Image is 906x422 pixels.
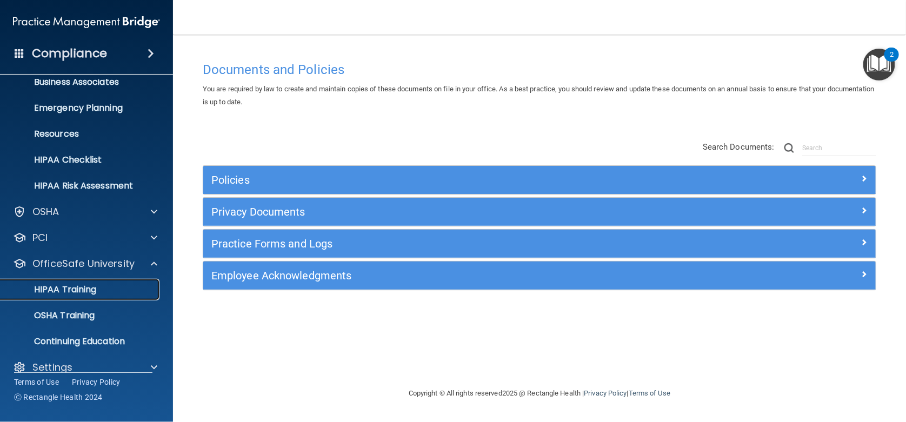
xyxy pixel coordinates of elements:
[14,392,103,403] span: Ⓒ Rectangle Health 2024
[13,361,157,374] a: Settings
[32,257,135,270] p: OfficeSafe University
[72,377,121,387] a: Privacy Policy
[13,257,157,270] a: OfficeSafe University
[890,55,894,69] div: 2
[211,206,700,218] h5: Privacy Documents
[32,231,48,244] p: PCI
[32,46,107,61] h4: Compliance
[211,267,868,284] a: Employee Acknowledgments
[7,77,155,88] p: Business Associates
[342,376,737,411] div: Copyright © All rights reserved 2025 @ Rectangle Health | |
[7,155,155,165] p: HIPAA Checklist
[32,361,72,374] p: Settings
[211,238,700,250] h5: Practice Forms and Logs
[719,346,893,388] iframe: Drift Widget Chat Controller
[863,49,895,81] button: Open Resource Center, 2 new notifications
[211,171,868,189] a: Policies
[203,85,874,106] span: You are required by law to create and maintain copies of these documents on file in your office. ...
[7,310,95,321] p: OSHA Training
[7,336,155,347] p: Continuing Education
[13,205,157,218] a: OSHA
[703,142,775,152] span: Search Documents:
[203,63,876,77] h4: Documents and Policies
[584,389,627,397] a: Privacy Policy
[13,231,157,244] a: PCI
[211,270,700,282] h5: Employee Acknowledgments
[14,377,59,387] a: Terms of Use
[629,389,670,397] a: Terms of Use
[211,203,868,220] a: Privacy Documents
[7,129,155,139] p: Resources
[7,284,96,295] p: HIPAA Training
[211,174,700,186] h5: Policies
[13,11,160,33] img: PMB logo
[7,180,155,191] p: HIPAA Risk Assessment
[211,235,868,252] a: Practice Forms and Logs
[7,103,155,113] p: Emergency Planning
[802,140,876,156] input: Search
[32,205,59,218] p: OSHA
[784,143,794,153] img: ic-search.3b580494.png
